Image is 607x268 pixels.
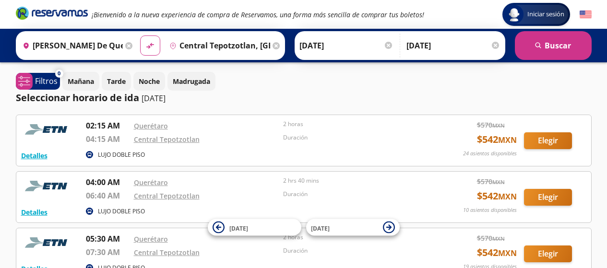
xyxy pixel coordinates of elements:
button: Mañana [62,72,99,91]
i: Brand Logo [16,6,88,20]
span: $ 542 [477,189,517,203]
p: 06:40 AM [86,190,129,201]
p: 10 asientos disponibles [463,206,517,214]
p: Tarde [107,76,126,86]
button: Tarde [102,72,131,91]
p: 02:15 AM [86,120,129,131]
span: [DATE] [311,224,330,232]
a: Querétaro [134,178,168,187]
button: Elegir [524,132,572,149]
small: MXN [492,178,505,186]
em: ¡Bienvenido a la nueva experiencia de compra de Reservamos, una forma más sencilla de comprar tus... [92,10,424,19]
button: Buscar [515,31,592,60]
img: RESERVAMOS [21,176,74,196]
span: 0 [58,70,60,78]
p: [DATE] [142,93,166,104]
p: 2 hrs 40 mins [283,176,428,185]
a: Central Tepotzotlan [134,135,200,144]
button: Detalles [21,207,48,217]
button: Elegir [524,189,572,206]
p: 04:15 AM [86,133,129,145]
span: [DATE] [229,224,248,232]
img: RESERVAMOS [21,120,74,139]
p: Duración [283,133,428,142]
small: MXN [492,235,505,242]
button: Elegir [524,245,572,262]
p: Madrugada [173,76,210,86]
span: $ 542 [477,245,517,260]
small: MXN [498,248,517,258]
button: [DATE] [306,219,400,236]
span: $ 570 [477,233,505,243]
input: Buscar Destino [166,34,270,58]
button: English [580,9,592,21]
small: MXN [492,122,505,129]
p: 2 horas [283,233,428,242]
a: Central Tepotzotlan [134,248,200,257]
p: Noche [139,76,160,86]
input: Opcional [406,34,500,58]
p: Mañana [68,76,94,86]
p: Filtros [35,75,58,87]
span: Iniciar sesión [524,10,568,19]
small: MXN [498,135,517,145]
img: RESERVAMOS [21,233,74,252]
p: 05:30 AM [86,233,129,245]
input: Buscar Origen [19,34,123,58]
a: Querétaro [134,121,168,130]
p: Duración [283,246,428,255]
small: MXN [498,191,517,202]
a: Querétaro [134,234,168,244]
input: Elegir Fecha [299,34,393,58]
p: 04:00 AM [86,176,129,188]
p: LUJO DOBLE PISO [98,151,145,159]
button: [DATE] [208,219,301,236]
button: Noche [133,72,165,91]
p: Seleccionar horario de ida [16,91,139,105]
p: Duración [283,190,428,198]
p: 07:30 AM [86,246,129,258]
p: 2 horas [283,120,428,128]
button: 0Filtros [16,73,60,90]
p: 24 asientos disponibles [463,150,517,158]
span: $ 570 [477,120,505,130]
span: $ 570 [477,176,505,186]
button: Madrugada [167,72,215,91]
a: Central Tepotzotlan [134,191,200,200]
span: $ 542 [477,132,517,147]
button: Detalles [21,151,48,161]
a: Brand Logo [16,6,88,23]
p: LUJO DOBLE PISO [98,207,145,216]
